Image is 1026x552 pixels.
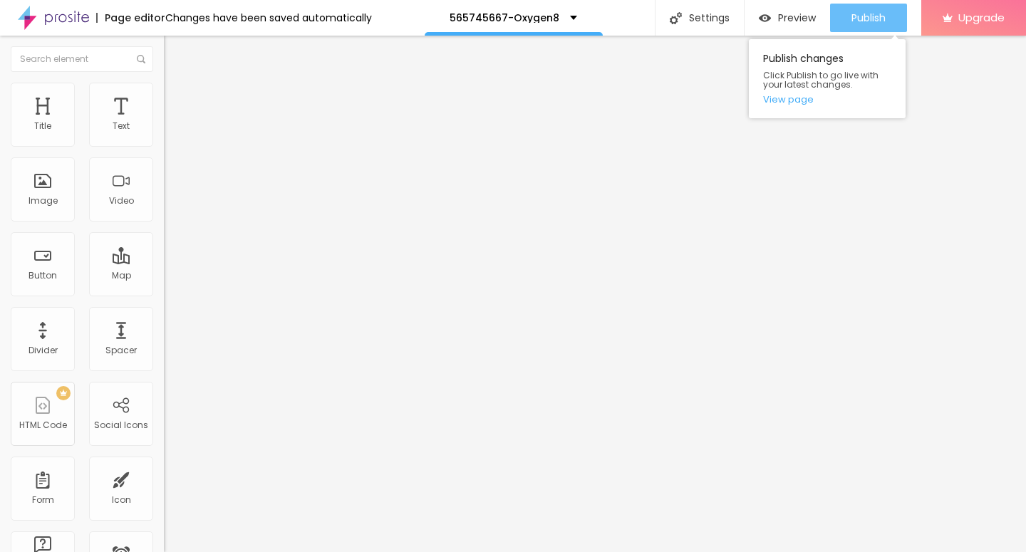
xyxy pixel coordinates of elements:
[32,495,54,505] div: Form
[830,4,907,32] button: Publish
[112,271,131,281] div: Map
[113,121,130,131] div: Text
[96,13,165,23] div: Page editor
[958,11,1005,24] span: Upgrade
[137,55,145,63] img: Icone
[670,12,682,24] img: Icone
[112,495,131,505] div: Icon
[94,420,148,430] div: Social Icons
[28,196,58,206] div: Image
[34,121,51,131] div: Title
[759,12,771,24] img: view-1.svg
[778,12,816,24] span: Preview
[19,420,67,430] div: HTML Code
[28,271,57,281] div: Button
[164,36,1026,552] iframe: Editor
[763,95,891,104] a: View page
[749,39,906,118] div: Publish changes
[105,345,137,355] div: Spacer
[450,13,559,23] p: 565745667-Oxygen8
[851,12,886,24] span: Publish
[28,345,58,355] div: Divider
[745,4,830,32] button: Preview
[109,196,134,206] div: Video
[11,46,153,72] input: Search element
[165,13,372,23] div: Changes have been saved automatically
[763,71,891,89] span: Click Publish to go live with your latest changes.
